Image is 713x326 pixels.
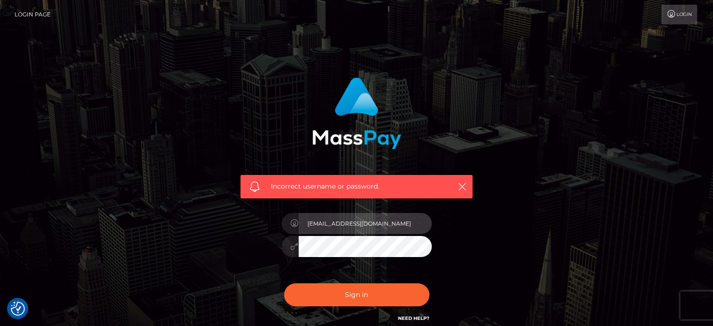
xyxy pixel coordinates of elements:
input: Username... [299,213,432,234]
button: Sign in [284,283,429,306]
a: Need Help? [398,315,429,321]
a: Login [661,5,697,24]
a: Login Page [15,5,51,24]
button: Consent Preferences [11,302,25,316]
span: Incorrect username or password. [271,182,442,191]
img: MassPay Login [312,77,401,149]
img: Revisit consent button [11,302,25,316]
